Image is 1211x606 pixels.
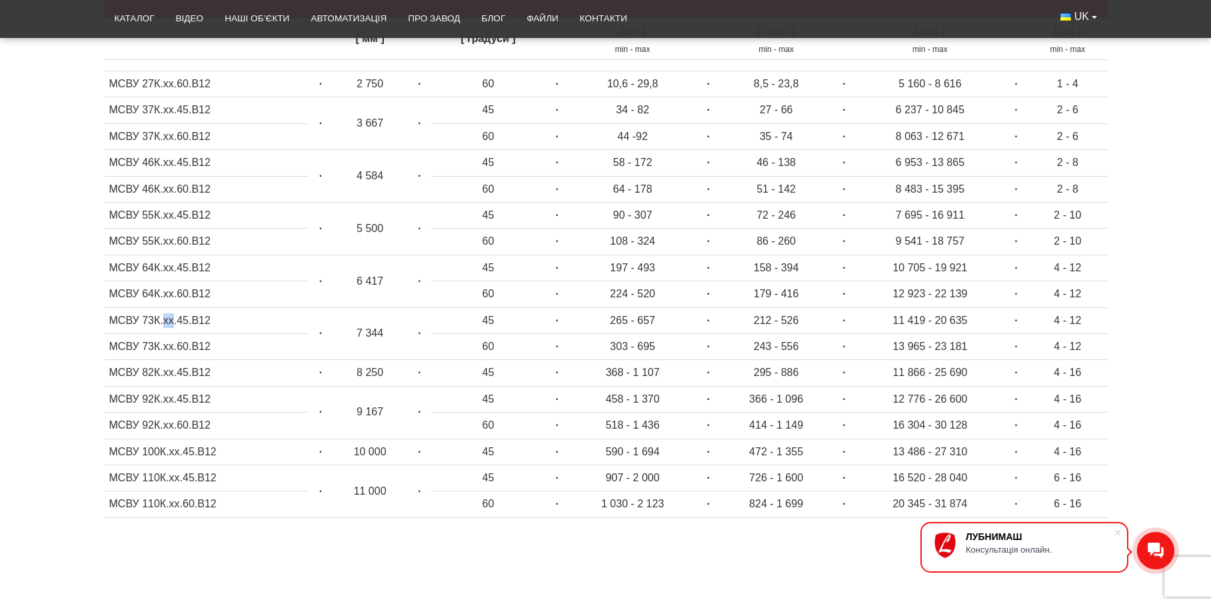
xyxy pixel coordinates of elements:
strong: · [1014,78,1017,89]
strong: · [555,393,558,405]
strong: · [319,406,322,417]
strong: · [319,78,322,89]
td: 265 - 657 [569,307,696,333]
a: Автоматизація [300,4,397,33]
td: 179 - 416 [720,281,832,307]
strong: · [1014,367,1017,378]
td: 45 [431,203,545,229]
td: 45 [431,97,545,123]
a: Наші об’єкти [214,4,300,33]
td: 368 - 1 107 [569,360,696,386]
strong: · [706,419,709,431]
strong: · [1014,315,1017,326]
td: 11 000 [333,465,408,517]
td: 16 304 - 30 128 [856,413,1004,439]
strong: · [1014,419,1017,431]
td: 72 - 246 [720,203,832,229]
td: 2 - 10 [1028,203,1107,229]
strong: · [319,170,322,181]
td: 4 584 [333,150,408,203]
strong: · [706,472,709,483]
td: 2 - 6 [1028,123,1107,149]
strong: · [418,327,421,339]
td: 108 - 324 [569,229,696,255]
strong: · [555,498,558,509]
td: 212 - 526 [720,307,832,333]
strong: · [418,275,421,287]
td: 45 [431,255,545,281]
strong: · [555,262,558,273]
td: 60 [431,413,545,439]
td: 45 [431,150,545,176]
strong: · [706,78,709,89]
sub: min - max [615,45,650,54]
strong: · [706,315,709,326]
td: 5 500 [333,203,408,255]
td: 60 [431,333,545,359]
strong: · [555,209,558,221]
td: 9 167 [333,386,408,439]
strong: · [1014,183,1017,195]
strong: · [555,235,558,247]
td: 8,5 - 23,8 [720,71,832,97]
strong: [ мм ] [355,33,384,44]
strong: · [319,367,322,378]
td: 6 417 [333,255,408,307]
td: МСВУ 46К.хх.60.В12 [104,176,309,202]
img: Українська [1060,13,1071,21]
strong: · [1014,341,1017,352]
strong: · [706,235,709,247]
td: 6 237 - 10 845 [856,97,1004,123]
td: 45 [431,386,545,412]
td: МСВУ 110К.хх.60.В12 [104,491,309,517]
strong: · [706,341,709,352]
td: 8 063 - 12 671 [856,123,1004,149]
td: 6 953 - 13 865 [856,150,1004,176]
strong: · [706,209,709,221]
td: 51 - 142 [720,176,832,202]
td: 197 - 493 [569,255,696,281]
sub: min - max [1050,45,1085,54]
strong: · [706,288,709,299]
td: МСВУ 46К.хх.45.В12 [104,150,309,176]
sub: min - max [758,45,794,54]
strong: · [706,393,709,405]
strong: · [842,157,845,168]
strong: · [842,419,845,431]
td: 590 - 1 694 [569,439,696,465]
td: 46 - 138 [720,150,832,176]
strong: · [555,104,558,115]
strong: · [1014,498,1017,509]
a: Контакти [569,4,638,33]
td: 13 486 - 27 310 [856,439,1004,465]
strong: · [842,288,845,299]
td: 58 - 172 [569,150,696,176]
td: 10 000 [333,439,408,465]
td: 726 - 1 600 [720,465,832,491]
td: 2 - 10 [1028,229,1107,255]
td: 366 - 1 096 [720,386,832,412]
strong: · [842,341,845,352]
strong: · [842,104,845,115]
td: МСВУ 37К.хх.45.В12 [104,97,309,123]
td: 1 - 4 [1028,71,1107,97]
td: 3 667 [333,97,408,150]
td: МСВУ 92К.хх.45.В12 [104,386,309,412]
td: 8 250 [333,360,408,386]
strong: · [555,288,558,299]
td: 4 - 16 [1028,360,1107,386]
strong: · [555,78,558,89]
td: МСВУ 27К.хх.60.В12 [104,71,309,97]
td: 64 - 178 [569,176,696,202]
td: 7 695 - 16 911 [856,203,1004,229]
td: 6 - 16 [1028,491,1107,517]
strong: · [1014,104,1017,115]
td: 60 [431,123,545,149]
strong: · [706,446,709,457]
td: 4 - 12 [1028,333,1107,359]
strong: · [319,275,322,287]
strong: · [706,498,709,509]
td: МСВУ 73К.хх.60.В12 [104,333,309,359]
td: 303 - 695 [569,333,696,359]
td: 44 -92 [569,123,696,149]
